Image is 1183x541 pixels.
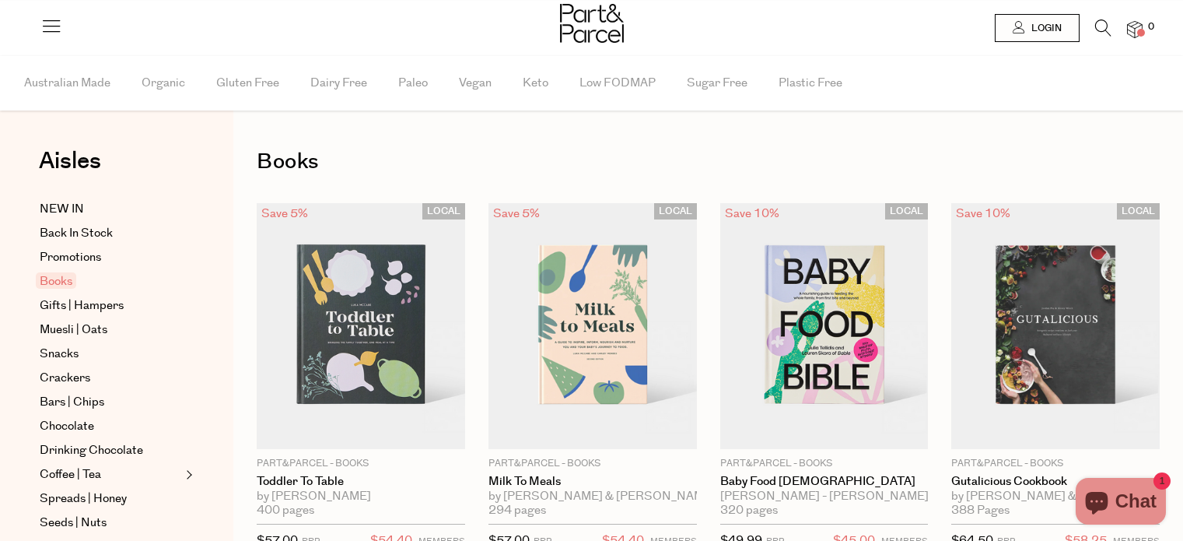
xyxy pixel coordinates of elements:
span: Promotions [40,248,101,267]
a: Crackers [40,369,181,388]
span: Bars | Chips [40,393,104,412]
a: Snacks [40,345,181,364]
span: 294 pages [488,504,546,518]
span: Seeds | Nuts [40,514,107,532]
a: Coffee | Tea [40,465,181,484]
span: Chocolate [40,417,94,436]
img: Toddler to Table [257,203,465,449]
span: Paleo [398,56,428,111]
span: Australian Made [24,56,110,111]
a: Aisles [39,149,101,188]
span: 388 Pages [951,504,1010,518]
a: Bars | Chips [40,393,181,412]
span: Coffee | Tea [40,465,101,484]
div: by [PERSON_NAME] [257,490,465,504]
p: Part&Parcel - Books [257,457,465,471]
a: Promotions [40,248,181,267]
div: Save 5% [257,203,313,224]
a: NEW IN [40,200,181,219]
span: Plastic Free [779,56,842,111]
a: Spreads | Honey [40,490,181,508]
a: Chocolate [40,417,181,436]
span: Vegan [459,56,492,111]
a: Seeds | Nuts [40,514,181,532]
p: Part&Parcel - Books [951,457,1160,471]
div: Save 5% [488,203,544,224]
span: LOCAL [885,203,928,220]
span: Keto [523,56,548,111]
a: Login [995,14,1080,42]
a: Muesli | Oats [40,321,181,339]
span: 0 [1144,20,1158,34]
a: Milk to Meals [488,475,697,489]
span: Aisles [39,144,101,178]
span: Crackers [40,369,90,388]
span: Gifts | Hampers [40,297,124,315]
img: Part&Parcel [560,4,624,43]
a: Gifts | Hampers [40,297,181,315]
div: Save 10% [951,203,1015,224]
a: Back In Stock [40,224,181,243]
span: Low FODMAP [579,56,656,111]
a: Books [40,272,181,291]
span: Spreads | Honey [40,490,127,508]
span: Gluten Free [216,56,279,111]
div: Save 10% [720,203,784,224]
span: LOCAL [1117,203,1160,220]
span: Login [1027,22,1062,35]
div: by [PERSON_NAME] & [PERSON_NAME] [951,490,1160,504]
p: Part&Parcel - Books [720,457,929,471]
div: by [PERSON_NAME] & [PERSON_NAME] [488,490,697,504]
span: Organic [142,56,185,111]
span: Books [36,272,76,289]
img: Baby Food Bible [720,203,929,449]
span: Drinking Chocolate [40,441,143,460]
span: Sugar Free [687,56,747,111]
img: Gutalicious Cookbook [951,203,1160,449]
p: Part&Parcel - Books [488,457,697,471]
a: Gutalicious Cookbook [951,475,1160,489]
button: Expand/Collapse Coffee | Tea [182,465,193,484]
a: 0 [1127,21,1143,37]
div: [PERSON_NAME] - [PERSON_NAME] & [PERSON_NAME] [720,490,929,504]
span: 400 pages [257,504,314,518]
span: LOCAL [422,203,465,220]
h1: Books [257,144,1160,180]
a: Baby Food [DEMOGRAPHIC_DATA] [720,475,929,489]
span: 320 pages [720,504,778,518]
span: Back In Stock [40,224,113,243]
span: NEW IN [40,200,84,219]
a: Toddler to Table [257,475,465,489]
inbox-online-store-chat: Shopify online store chat [1071,478,1171,529]
span: LOCAL [654,203,697,220]
img: Milk to Meals [488,203,697,449]
a: Drinking Chocolate [40,441,181,460]
span: Muesli | Oats [40,321,107,339]
span: Dairy Free [310,56,367,111]
span: Snacks [40,345,79,364]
